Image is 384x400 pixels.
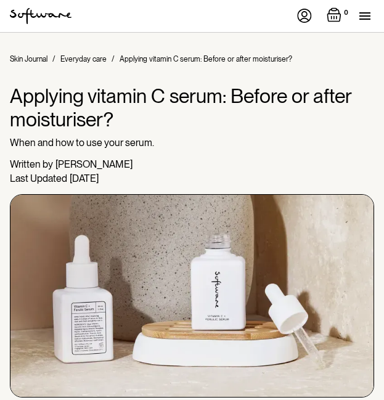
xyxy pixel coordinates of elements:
img: Software Logo [10,8,71,24]
p: When and how to use your serum. [10,137,374,149]
div: [DATE] [70,173,99,184]
div: Written by [10,158,53,170]
div: / [52,55,55,63]
a: Everyday care [60,55,107,63]
a: Open empty cart [327,7,351,25]
div: Last Updated [10,173,67,184]
div: Applying vitamin C serum: Before or after moisturiser? [120,55,292,63]
a: Skin Journal [10,55,47,63]
a: home [10,8,71,24]
h1: Applying vitamin C serum: Before or after moisturiser? [10,84,374,132]
div: [PERSON_NAME] [55,158,133,170]
div: / [112,55,115,63]
div: 0 [341,7,351,18]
